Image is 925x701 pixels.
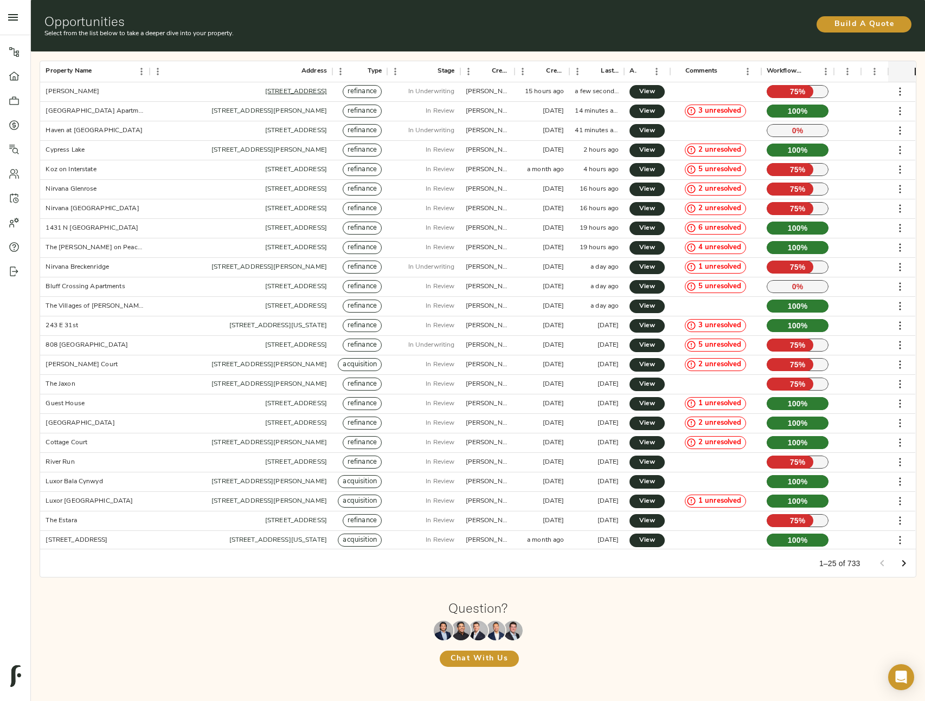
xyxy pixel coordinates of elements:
p: In Underwriting [408,262,455,272]
div: zach@fulcrumlendingcorp.com [466,380,510,389]
a: [STREET_ADDRESS] [265,303,327,309]
div: Last Updated [601,61,619,82]
div: Actions [624,61,670,82]
div: 808 Cleveland [46,341,128,350]
a: View [629,534,664,547]
div: 4 hours ago [583,165,619,174]
div: zach@fulcrumlendingcorp.com [466,341,510,350]
span: Build A Quote [827,18,901,31]
img: Richard Le [486,621,505,640]
div: Grand Monarch Apartments [46,107,144,116]
span: 2 unresolved [694,418,746,429]
div: Comments [685,61,717,82]
p: In Review [426,399,454,408]
div: 3 months ago [543,321,564,330]
div: 14 days ago [543,341,564,350]
div: 2 unresolved [685,183,747,196]
button: Menu [648,63,665,80]
button: Menu [387,63,403,80]
a: [STREET_ADDRESS][PERSON_NAME] [211,108,327,114]
p: Select from the list below to take a deeper dive into your property. [44,29,622,38]
div: 19 hours ago [580,224,619,233]
p: 75 [767,339,829,352]
button: Menu [866,63,883,80]
a: [STREET_ADDRESS][US_STATE] [229,322,327,329]
span: % [796,125,804,136]
div: 2 days ago [598,341,619,350]
span: View [640,301,653,312]
span: View [640,437,653,449]
span: refinance [343,145,381,155]
div: zach@fulcrumlendingcorp.com [466,399,510,408]
div: Kennedy Court [46,360,117,369]
span: View [640,223,653,234]
div: Nirvana Breckenridge [46,263,109,272]
p: In Review [426,282,454,291]
button: Sort [422,64,438,79]
div: Stage [387,61,460,82]
span: 2 unresolved [694,438,746,448]
a: View [629,144,664,157]
a: View [629,436,664,450]
div: Created [546,61,564,82]
div: zach@fulcrumlendingcorp.com [466,224,510,233]
div: Nirvana Laurel Springs [46,204,139,213]
div: Created By [460,61,515,82]
div: 16 hours ago [580,204,619,213]
img: Maxwell Wu [434,621,453,640]
div: Type [368,61,382,82]
div: 19 hours ago [580,243,619,252]
div: 2 days ago [543,263,564,272]
a: [STREET_ADDRESS] [265,88,327,95]
div: 23 days ago [543,302,564,311]
span: % [801,242,808,253]
span: refinance [343,165,381,175]
div: Lumia [46,87,99,96]
a: View [629,202,664,216]
div: 9 days ago [543,360,564,369]
span: % [799,262,806,272]
div: zach@fulcrumlendingcorp.com [466,185,510,194]
span: 3 unresolved [694,106,746,116]
img: logo [10,665,21,687]
p: 100 [767,319,829,332]
div: Guest House [46,399,84,408]
span: % [799,379,806,390]
span: 1 unresolved [694,262,746,272]
div: a few seconds ago [575,87,619,96]
span: 2 unresolved [694,145,746,155]
p: 100 [767,241,829,254]
span: acquisition [338,360,381,370]
span: 5 unresolved [694,340,746,350]
a: View [629,85,664,99]
button: Sort [586,64,601,79]
p: 100 [767,222,829,235]
div: 16 hours ago [580,185,619,194]
p: 75 [767,358,829,371]
a: [STREET_ADDRESS] [265,420,327,426]
div: Created By [492,61,510,82]
button: Sort [802,64,818,79]
div: The Jaxon [46,380,75,389]
div: Workflow Progress [767,61,803,82]
span: % [799,340,806,350]
h1: Opportunities [44,14,622,29]
a: [STREET_ADDRESS] [265,244,327,251]
span: View [640,457,653,468]
div: 15 hours ago [525,87,564,96]
span: % [799,184,806,194]
span: 1 unresolved [694,399,746,409]
div: 2 days ago [598,321,619,330]
button: Menu [839,63,856,80]
div: 1 unresolved [685,261,747,274]
a: View [629,319,664,333]
div: 2 unresolved [685,358,747,371]
a: [STREET_ADDRESS][PERSON_NAME] [211,498,327,504]
span: View [640,262,653,273]
div: 14 minutes ago [575,107,619,116]
div: zach@fulcrumlendingcorp.com [466,146,510,155]
div: 2 unresolved [685,144,747,157]
div: Open Intercom Messenger [888,664,914,690]
p: In Review [426,165,454,174]
img: Justin Stamp [503,621,523,640]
